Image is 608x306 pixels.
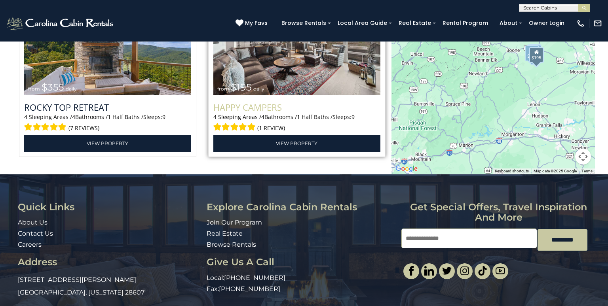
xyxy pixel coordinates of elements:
span: (1 review) [257,123,285,133]
span: (7 reviews) [68,123,99,133]
a: Real Estate [207,230,243,237]
button: Keyboard shortcuts [495,169,529,174]
div: $355 [524,45,539,61]
div: Sleeping Areas / Bathrooms / Sleeps: [24,113,191,133]
span: from [217,86,229,92]
img: tiktok.svg [478,266,487,276]
span: My Favs [245,19,268,27]
span: 4 [72,113,75,121]
div: Sleeping Areas / Bathrooms / Sleeps: [213,113,380,133]
span: from [28,86,40,92]
span: $355 [42,81,64,93]
a: Rocky Top Retreat [24,101,191,113]
h3: Address [18,257,201,267]
a: My Favs [236,19,270,28]
span: 9 [351,113,355,121]
a: Happy Campers [213,101,380,113]
span: Map data ©2025 Google [534,169,577,174]
span: 9 [162,113,165,121]
span: 1 Half Baths / [108,113,143,121]
span: daily [253,86,264,92]
a: Contact Us [18,230,53,237]
div: $195 [529,47,543,63]
img: facebook-single.svg [407,266,416,276]
a: View Property [213,135,380,151]
img: linkedin-single.svg [424,266,434,276]
img: phone-regular-white.png [576,19,585,28]
a: About [496,17,521,29]
a: [PHONE_NUMBER] [224,274,285,281]
h3: Get special offers, travel inspiration and more [401,202,596,223]
img: White-1-2.png [6,15,116,31]
img: youtube-light.svg [496,266,505,276]
img: Google [393,164,420,174]
a: Open this area in Google Maps (opens a new window) [393,164,420,174]
button: Map camera controls [575,149,591,165]
span: 1 Half Baths / [297,113,332,121]
p: Local: [207,274,395,283]
a: Careers [18,241,42,248]
a: Browse Rentals [277,17,330,29]
a: Rental Program [439,17,492,29]
a: Browse Rentals [207,241,256,248]
h3: Quick Links [18,202,201,212]
p: Fax: [207,285,395,294]
span: daily [66,86,77,92]
a: Terms (opens in new tab) [581,169,593,174]
a: Owner Login [525,17,568,29]
img: mail-regular-white.png [593,19,602,28]
span: 4 [213,113,217,121]
img: instagram-single.svg [460,266,469,276]
h3: Explore Carolina Cabin Rentals [207,202,395,212]
span: 4 [261,113,264,121]
span: $195 [231,81,252,93]
a: Join Our Program [207,219,262,226]
a: About Us [18,219,47,226]
a: Real Estate [395,17,435,29]
span: 4 [24,113,27,121]
div: $200 [527,45,541,60]
a: [PHONE_NUMBER] [219,285,280,293]
a: View Property [24,135,191,151]
a: Local Area Guide [334,17,391,29]
h3: Give Us A Call [207,257,395,267]
img: twitter-single.svg [442,266,452,276]
p: [STREET_ADDRESS][PERSON_NAME] [GEOGRAPHIC_DATA], [US_STATE] 28607 [18,274,201,299]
